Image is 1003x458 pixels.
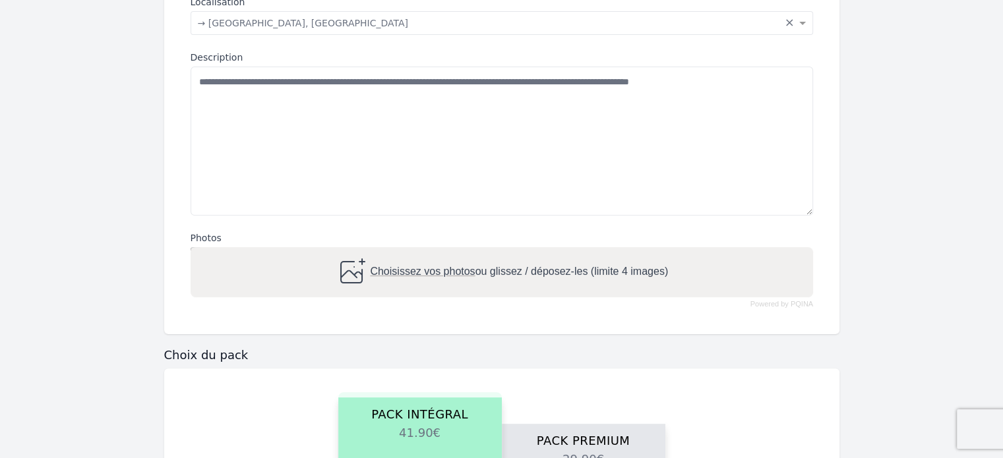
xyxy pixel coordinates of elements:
span: Clear all [785,16,796,30]
h1: Pack Intégral [354,397,486,424]
div: ou glissez / déposez-les (limite 4 images) [335,256,667,288]
span: Choisissez vos photos [370,266,475,277]
h3: Choix du pack [164,347,839,363]
label: Description [191,51,813,64]
label: Photos [191,231,813,244]
a: Powered by PQINA [750,301,812,307]
h1: Pack Premium [518,424,650,450]
h2: 41.90€ [354,424,486,458]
